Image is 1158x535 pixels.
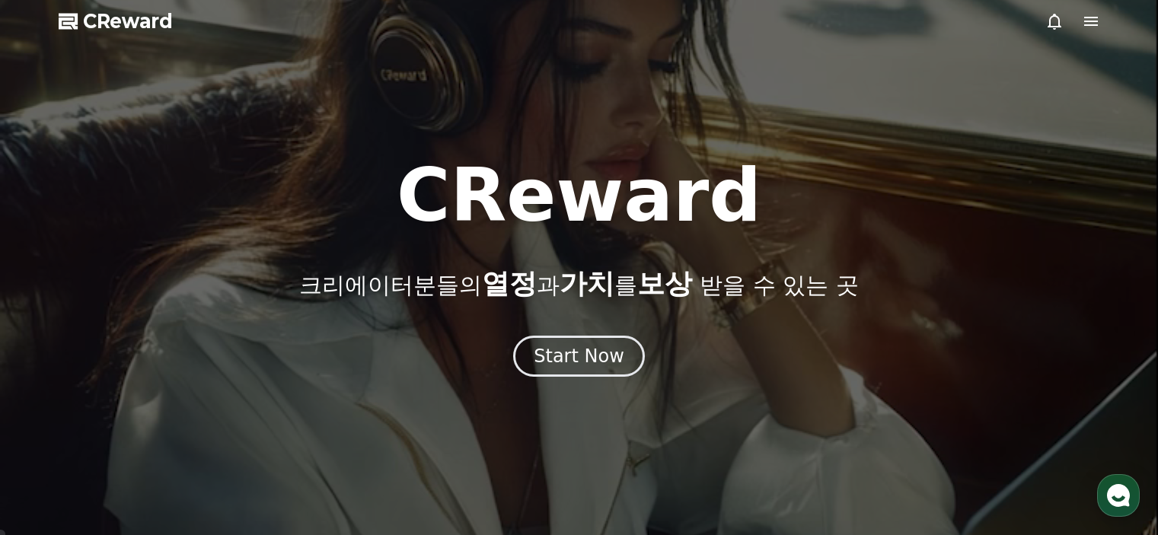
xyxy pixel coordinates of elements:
[534,344,624,368] div: Start Now
[482,268,537,299] span: 열정
[513,336,645,377] button: Start Now
[299,269,858,299] p: 크리에이터분들의 과 를 받을 수 있는 곳
[560,268,614,299] span: 가치
[637,268,692,299] span: 보상
[397,159,761,232] h1: CReward
[513,351,645,365] a: Start Now
[59,9,173,33] a: CReward
[83,9,173,33] span: CReward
